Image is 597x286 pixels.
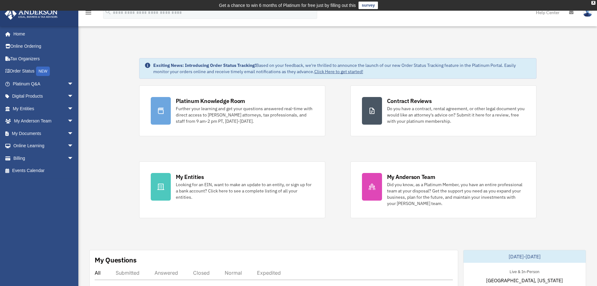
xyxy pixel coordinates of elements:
[139,161,325,218] a: My Entities Looking for an EIN, want to make an update to an entity, or sign up for a bank accoun...
[153,62,256,68] strong: Exciting News: Introducing Order Status Tracking!
[225,270,242,276] div: Normal
[4,127,83,140] a: My Documentsarrow_drop_down
[95,255,137,265] div: My Questions
[583,8,592,17] img: User Pic
[387,173,435,181] div: My Anderson Team
[4,78,83,90] a: Platinum Q&Aarrow_drop_down
[67,115,80,128] span: arrow_drop_down
[387,181,525,207] div: Did you know, as a Platinum Member, you have an entire professional team at your disposal? Get th...
[67,102,80,115] span: arrow_drop_down
[67,78,80,90] span: arrow_drop_down
[67,90,80,103] span: arrow_drop_down
[4,140,83,152] a: Online Learningarrow_drop_down
[67,140,80,153] span: arrow_drop_down
[3,8,60,20] img: Anderson Advisors Platinum Portal
[176,173,204,181] div: My Entities
[176,181,314,200] div: Looking for an EIN, want to make an update to an entity, or sign up for a bank account? Click her...
[193,270,210,276] div: Closed
[85,11,92,16] a: menu
[4,152,83,165] a: Billingarrow_drop_down
[257,270,281,276] div: Expedited
[153,62,531,75] div: Based on your feedback, we're thrilled to announce the launch of our new Order Status Tracking fe...
[4,165,83,177] a: Events Calendar
[139,85,325,136] a: Platinum Knowledge Room Further your learning and get your questions answered real-time with dire...
[4,40,83,53] a: Online Ordering
[105,8,112,15] i: search
[219,2,356,9] div: Get a chance to win 6 months of Platinum for free just by filling out this
[176,97,245,105] div: Platinum Knowledge Room
[116,270,139,276] div: Submitted
[505,268,544,274] div: Live & In-Person
[350,85,537,136] a: Contract Reviews Do you have a contract, rental agreement, or other legal document you would like...
[486,277,563,284] span: [GEOGRAPHIC_DATA], [US_STATE]
[4,102,83,115] a: My Entitiesarrow_drop_down
[359,2,378,9] a: survey
[176,105,314,124] div: Further your learning and get your questions answered real-time with direct access to [PERSON_NAM...
[463,250,586,263] div: [DATE]-[DATE]
[350,161,537,218] a: My Anderson Team Did you know, as a Platinum Member, you have an entire professional team at your...
[4,90,83,103] a: Digital Productsarrow_drop_down
[591,1,595,5] div: close
[314,69,363,74] a: Click Here to get started!
[36,67,50,76] div: NEW
[154,270,178,276] div: Answered
[4,52,83,65] a: Tax Organizers
[387,97,432,105] div: Contract Reviews
[67,127,80,140] span: arrow_drop_down
[387,105,525,124] div: Do you have a contract, rental agreement, or other legal document you would like an attorney's ad...
[4,65,83,78] a: Order StatusNEW
[4,28,80,40] a: Home
[95,270,101,276] div: All
[85,9,92,16] i: menu
[67,152,80,165] span: arrow_drop_down
[4,115,83,127] a: My Anderson Teamarrow_drop_down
